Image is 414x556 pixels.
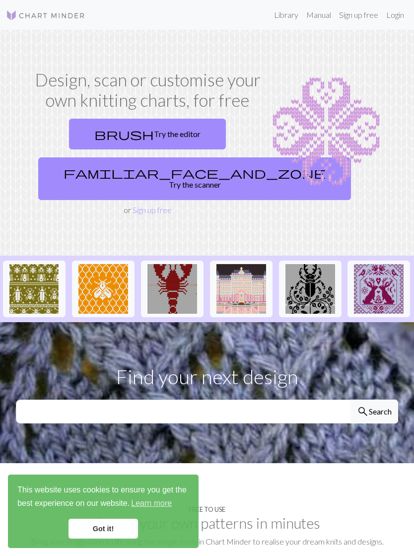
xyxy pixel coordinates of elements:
img: stag beetle #1 [285,264,335,314]
span: search [357,405,369,418]
a: Sign up free [335,5,382,25]
a: Try the scanner [38,157,351,200]
h1: Design, scan or customise your own knitting charts, for free [34,69,261,111]
div: or [34,115,261,216]
a: learn more about cookies [130,496,173,511]
span: familiar_face_and_zone [64,166,326,180]
span: brush [94,127,154,141]
a: Copy of Grand-Budapest-Hotel-Exterior.jpg [210,283,273,292]
span: This website uses cookies to ensure you get the best experience on our website. [17,484,189,511]
button: Search [350,400,398,423]
p: Find your next design [16,362,398,392]
button: Copy of Copy of Lobster [141,261,204,317]
p: Bring your imagination to life using the simple tools in Chart Minder to realise your dream knits... [16,536,398,548]
a: Sign up free [133,205,172,214]
a: stag beetle #1 [279,283,342,292]
a: Copy of Copy of Lobster [141,283,204,292]
button: Mehiläinen [72,261,135,317]
a: Märtas [347,283,410,292]
img: Logo [6,9,85,21]
img: Copy of Copy of Lobster [147,264,197,314]
h2: Create your own patterns in minutes [16,515,398,532]
a: dismiss cookie message [69,519,138,539]
button: stag beetle #1 [279,261,342,317]
div: cookieconsent [8,475,199,548]
img: Copy of Grand-Budapest-Hotel-Exterior.jpg [216,264,266,314]
img: Märtas [354,264,404,314]
a: Mehiläinen [72,283,135,292]
a: Try the editor [69,119,226,149]
h4: Free to use [189,506,225,513]
button: Repeating bugs [3,261,66,317]
a: Repeating bugs [3,283,66,292]
a: Manual [302,5,335,25]
img: Mehiläinen [78,264,128,314]
img: Chart example [273,69,380,194]
button: Copy of Grand-Budapest-Hotel-Exterior.jpg [210,261,273,317]
a: Library [270,5,302,25]
a: Login [382,5,408,25]
button: Märtas [347,261,410,317]
img: Repeating bugs [9,264,59,314]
